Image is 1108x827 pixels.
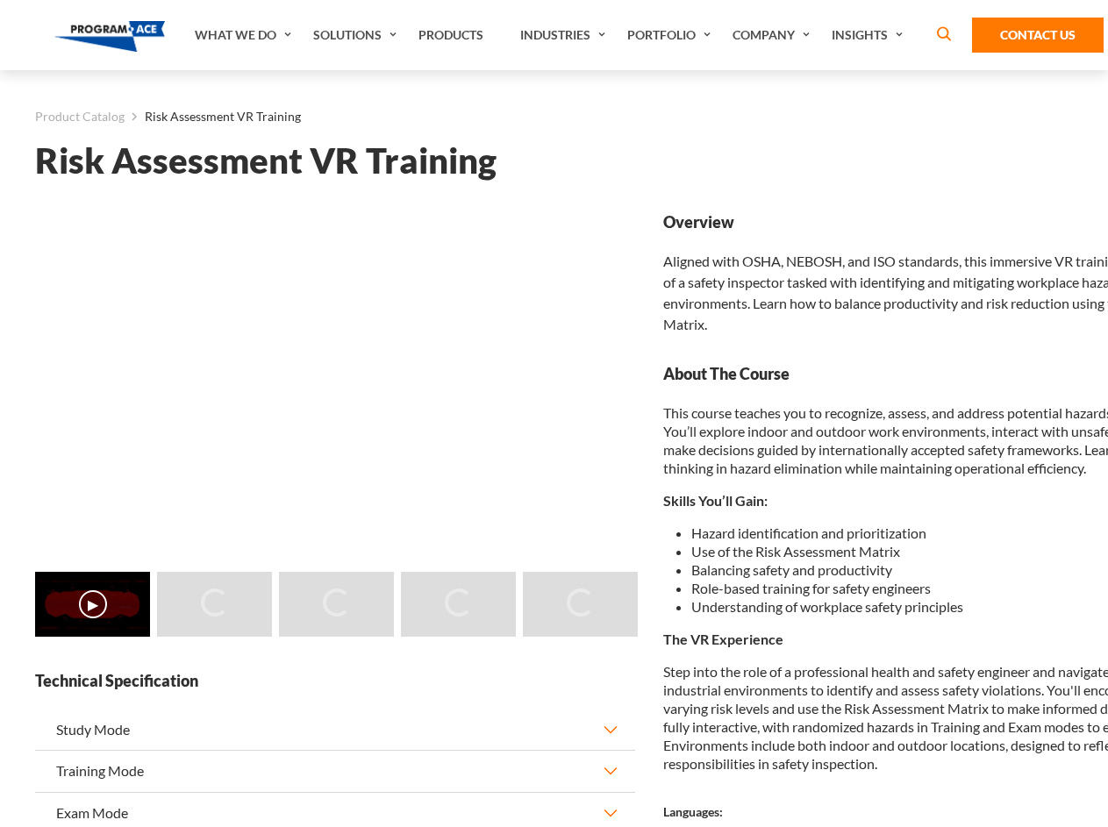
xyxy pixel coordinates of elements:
[35,211,635,549] iframe: Risk Assessment VR Training - Video 0
[972,18,1104,53] a: Contact Us
[35,105,125,128] a: Product Catalog
[79,590,107,618] button: ▶
[663,804,723,819] strong: Languages:
[35,709,635,750] button: Study Mode
[35,670,635,692] strong: Technical Specification
[54,21,166,52] img: Program-Ace
[35,572,150,637] img: Risk Assessment VR Training - Video 0
[35,751,635,791] button: Training Mode
[125,105,301,128] li: Risk Assessment VR Training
